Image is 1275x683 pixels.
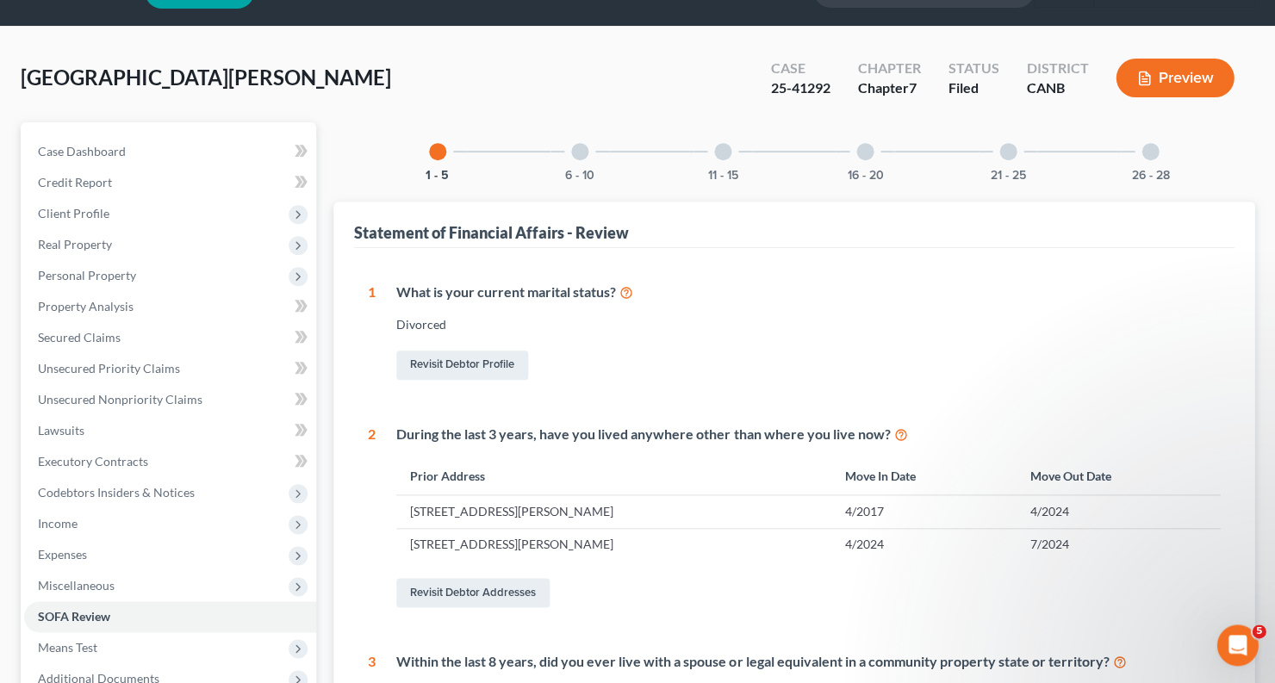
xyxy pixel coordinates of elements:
[396,316,1220,333] div: Divorced
[1131,170,1169,182] button: 26 - 28
[354,222,629,243] div: Statement of Financial Affairs - Review
[1016,528,1220,561] td: 7/2024
[830,457,1016,494] th: Move In Date
[24,446,316,477] a: Executory Contracts
[38,485,195,500] span: Codebtors Insiders & Notices
[368,425,376,612] div: 2
[396,578,550,607] a: Revisit Debtor Addresses
[38,423,84,438] span: Lawsuits
[1216,624,1258,666] iframe: Intercom live chat
[38,640,97,655] span: Means Test
[1016,495,1220,528] td: 4/2024
[38,144,126,158] span: Case Dashboard
[396,528,830,561] td: [STREET_ADDRESS][PERSON_NAME]
[38,175,112,189] span: Credit Report
[565,170,594,182] button: 6 - 10
[24,322,316,353] a: Secured Claims
[24,415,316,446] a: Lawsuits
[38,268,136,283] span: Personal Property
[847,170,883,182] button: 16 - 20
[426,170,449,182] button: 1 - 5
[396,283,1220,302] div: What is your current marital status?
[38,392,202,407] span: Unsecured Nonpriority Claims
[396,652,1220,672] div: Within the last 8 years, did you ever live with a spouse or legal equivalent in a community prope...
[38,330,121,345] span: Secured Claims
[857,78,920,98] div: Chapter
[38,547,87,562] span: Expenses
[770,59,830,78] div: Case
[830,495,1016,528] td: 4/2017
[396,457,830,494] th: Prior Address
[396,495,830,528] td: [STREET_ADDRESS][PERSON_NAME]
[1026,59,1088,78] div: District
[908,79,916,96] span: 7
[24,291,316,322] a: Property Analysis
[21,65,391,90] span: [GEOGRAPHIC_DATA][PERSON_NAME]
[1252,624,1266,638] span: 5
[38,578,115,593] span: Miscellaneous
[857,59,920,78] div: Chapter
[770,78,830,98] div: 25-41292
[396,351,528,380] a: Revisit Debtor Profile
[830,528,1016,561] td: 4/2024
[38,609,110,624] span: SOFA Review
[707,170,737,182] button: 11 - 15
[1016,457,1220,494] th: Move Out Date
[38,237,112,251] span: Real Property
[948,59,998,78] div: Status
[24,167,316,198] a: Credit Report
[948,78,998,98] div: Filed
[24,384,316,415] a: Unsecured Nonpriority Claims
[396,425,1220,444] div: During the last 3 years, have you lived anywhere other than where you live now?
[1116,59,1234,97] button: Preview
[24,601,316,632] a: SOFA Review
[1026,78,1088,98] div: CANB
[990,170,1025,182] button: 21 - 25
[368,283,376,383] div: 1
[38,454,148,469] span: Executory Contracts
[38,516,78,531] span: Income
[24,353,316,384] a: Unsecured Priority Claims
[38,299,134,314] span: Property Analysis
[38,206,109,220] span: Client Profile
[24,136,316,167] a: Case Dashboard
[38,361,180,376] span: Unsecured Priority Claims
